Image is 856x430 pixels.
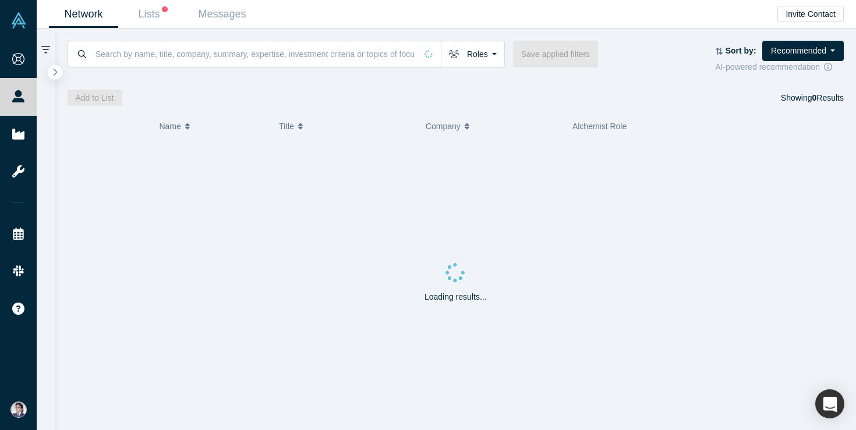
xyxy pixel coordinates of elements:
button: Name [159,114,267,138]
img: Yasuhiro Kawakami's Account [10,401,27,418]
button: Add to List [68,90,122,106]
a: Network [49,1,118,28]
button: Save applied filters [513,41,598,67]
strong: 0 [812,93,817,102]
img: Alchemist Vault Logo [10,12,27,29]
button: Invite Contact [777,6,844,22]
p: Loading results... [425,291,487,303]
span: Title [279,114,294,138]
strong: Sort by: [726,46,756,55]
button: Company [426,114,560,138]
span: Results [812,93,844,102]
button: Title [279,114,413,138]
span: Alchemist Role [572,122,627,131]
button: Recommended [762,41,844,61]
span: Company [426,114,461,138]
button: Roles [441,41,505,67]
div: AI-powered recommendation [715,61,844,73]
div: Showing [781,90,844,106]
a: Messages [188,1,257,28]
span: Name [159,114,181,138]
input: Search by name, title, company, summary, expertise, investment criteria or topics of focus [94,40,416,67]
a: Lists [118,1,188,28]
